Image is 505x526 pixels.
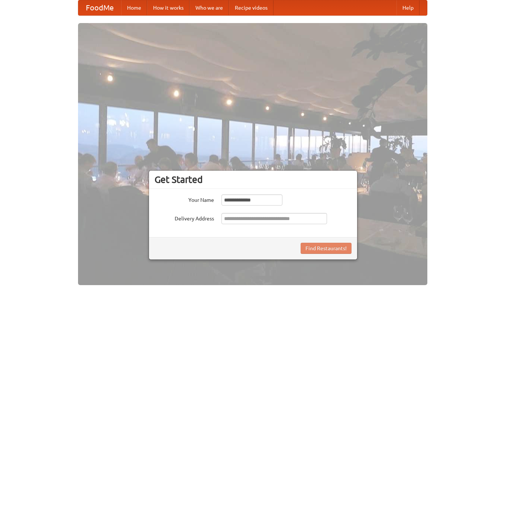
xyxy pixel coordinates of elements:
[155,213,214,222] label: Delivery Address
[155,174,352,185] h3: Get Started
[301,243,352,254] button: Find Restaurants!
[229,0,273,15] a: Recipe videos
[78,0,121,15] a: FoodMe
[147,0,190,15] a: How it works
[155,194,214,204] label: Your Name
[121,0,147,15] a: Home
[190,0,229,15] a: Who we are
[396,0,420,15] a: Help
